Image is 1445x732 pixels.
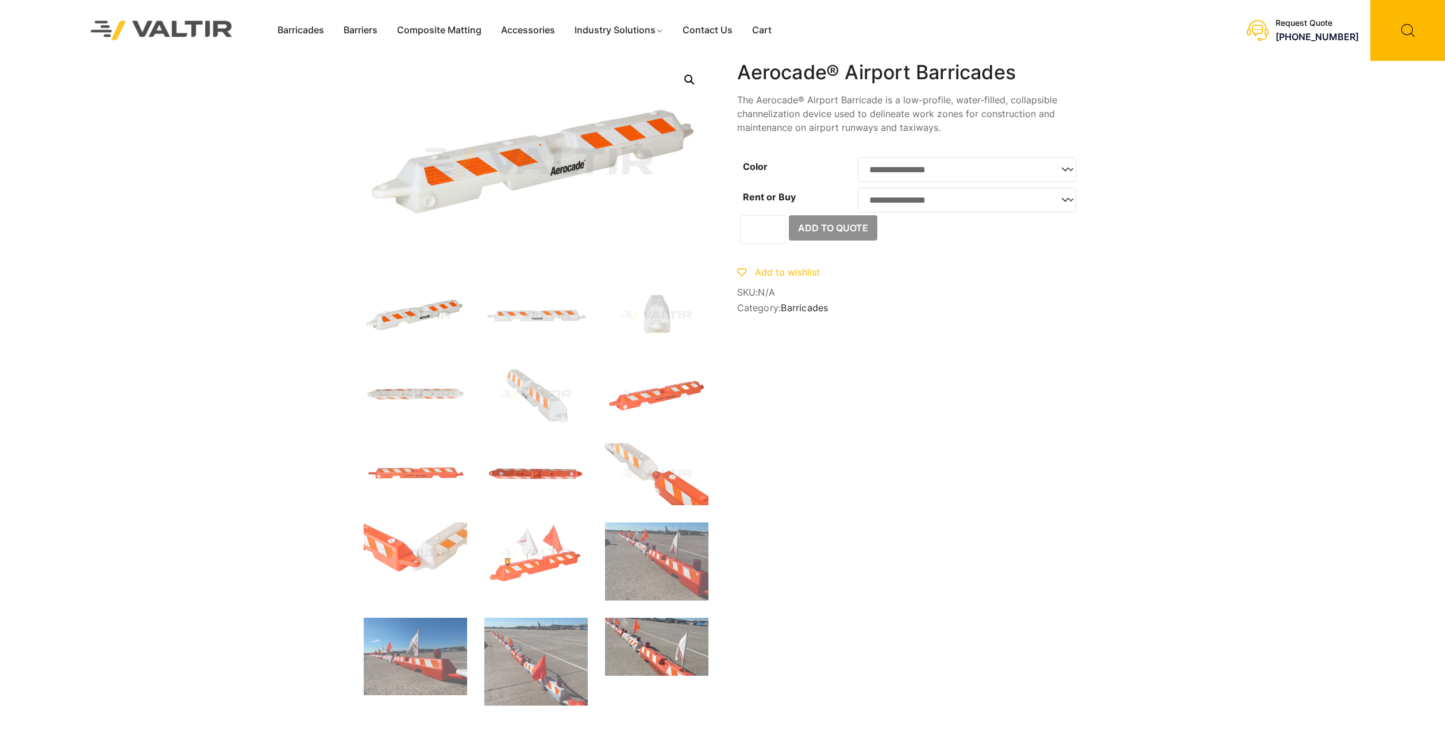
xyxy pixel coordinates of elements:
[364,522,467,584] img: Aerocade_x4.jpg
[1276,18,1359,28] div: Request Quote
[605,443,708,505] img: Aerocade_Org_x1.jpg
[758,286,775,298] span: N/A
[743,161,768,172] label: Color
[742,22,781,39] a: Cart
[781,302,828,313] a: Barricades
[605,364,708,426] img: Aerocade_Org_3Q.jpg
[737,287,1082,298] span: SKU:
[1276,31,1359,42] a: [PHONE_NUMBER]
[484,522,588,584] img: Aerocade_x5.jpg
[364,443,467,505] img: Aerocade_Org_Front.jpg
[484,285,588,347] img: Aerocade_Nat_Front-1.jpg
[737,303,1082,313] span: Category:
[605,285,708,347] img: Aerocade_Nat_Side.jpg
[789,215,877,241] button: Add to Quote
[605,618,708,676] img: croppedValtir-Airport-Aerocade-IMG_0334-scaled-e1659559197383.jpg
[737,93,1082,134] p: The Aerocade® Airport Barricade is a low-profile, water-filled, collapsible channelization device...
[755,266,820,278] span: Add to wishlist
[743,191,796,203] label: Rent or Buy
[565,22,673,39] a: Industry Solutions
[268,22,334,39] a: Barricades
[334,22,387,39] a: Barriers
[484,443,588,505] img: Aerocade_Org_Top.jpg
[387,22,491,39] a: Composite Matting
[76,6,248,55] img: Valtir Rentals
[484,364,588,426] img: Aerocade_Nat_x1-1.jpg
[364,618,467,695] img: Valtir-Airport-Aerocade-IMG_0336-scaled-1.jpg
[737,266,820,278] a: Add to wishlist
[364,285,467,347] img: Aerocade_Nat_3Q-1.jpg
[364,364,467,426] img: Aerocade_Nat_Top.jpg
[673,22,742,39] a: Contact Us
[737,61,1082,84] h1: Aerocade® Airport Barricades
[484,618,588,706] img: Valtir-Airport-Aerocade-IMG_0338-scaled-e1659559290309.jpg
[491,22,565,39] a: Accessories
[740,215,786,244] input: Product quantity
[605,522,708,601] img: Valtir-Airport-Aerocade-IMG_0335-scaled-e1659559171141.jpg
